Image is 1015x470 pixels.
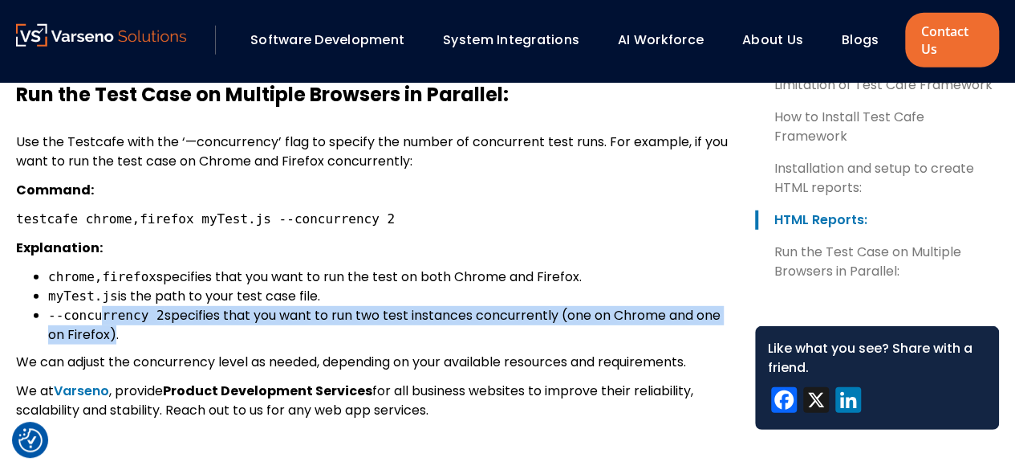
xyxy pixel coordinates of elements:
a: Varseno [54,382,109,400]
div: Software Development [242,27,427,54]
strong: Command: [16,181,94,199]
strong: Product Development Services [163,382,372,400]
li: specifies that you want to run the test on both Chrome and Firefox. [48,268,729,287]
a: How to Install Test Cafe Framework [755,108,999,146]
a: Software Development [250,31,404,49]
p: Use the Testcafe with the ‘—concurrency’ flag to specify the number of concurrent test runs. For ... [16,133,729,171]
code: testcafe chrome,firefox myTest.js --concurrency 2 [16,211,395,227]
p: We can adjust the concurrency level as needed, depending on your available resources and requirem... [16,353,729,372]
a: Facebook [768,387,800,417]
a: Limitation of Test Cafe Framework [755,76,999,95]
li: specifies that you want to run two test instances concurrently (one on Chrome and one on Firefox). [48,306,729,345]
strong: Explanation: [16,239,103,257]
a: X [800,387,832,417]
code: myTest.js [48,288,118,304]
button: Cookie Settings [18,428,43,452]
a: Varseno Solutions – Product Engineering & IT Services [16,24,186,56]
a: About Us [742,31,803,49]
h3: Run the Test Case on Multiple Browsers in Parallel: [16,83,729,107]
a: Contact Us [905,13,999,67]
a: Installation and setup to create HTML reports: [755,159,999,198]
a: HTML Reports: [755,210,999,230]
div: Like what you see? Share with a friend. [768,339,986,378]
div: System Integrations [435,27,602,54]
a: AI Workforce [618,31,704,49]
a: Blogs [842,31,879,49]
a: Run the Test Case on Multiple Browsers in Parallel: [755,243,999,281]
a: System Integrations [443,31,579,49]
li: is the path to your test case file. [48,287,729,306]
p: We at , provide for all business websites to improve their reliability, scalability and stability... [16,382,729,420]
code: --concurrency 2 [48,308,164,323]
div: About Us [734,27,826,54]
img: Varseno Solutions – Product Engineering & IT Services [16,24,186,47]
div: AI Workforce [610,27,726,54]
code: chrome,firefox [48,269,156,284]
div: Blogs [834,27,901,54]
a: LinkedIn [832,387,864,417]
img: Revisit consent button [18,428,43,452]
